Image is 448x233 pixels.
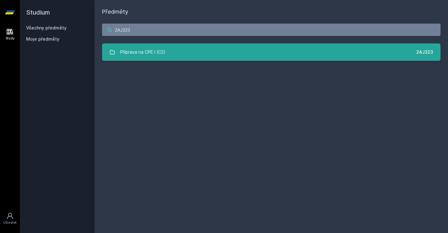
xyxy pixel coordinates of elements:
div: 2AJ323 [416,49,433,55]
div: Study [6,36,15,41]
h1: Předměty [102,7,441,16]
a: Study [1,25,19,44]
a: Uživatel [1,209,19,228]
input: Název nebo ident předmětu… [102,24,441,36]
a: Všechny předměty [26,25,67,30]
span: Moje předměty [26,36,59,42]
div: Uživatel [3,220,16,225]
a: Příprava na CPE I (C2) 2AJ323 [102,43,441,61]
div: Příprava na CPE I (C2) [120,46,166,58]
